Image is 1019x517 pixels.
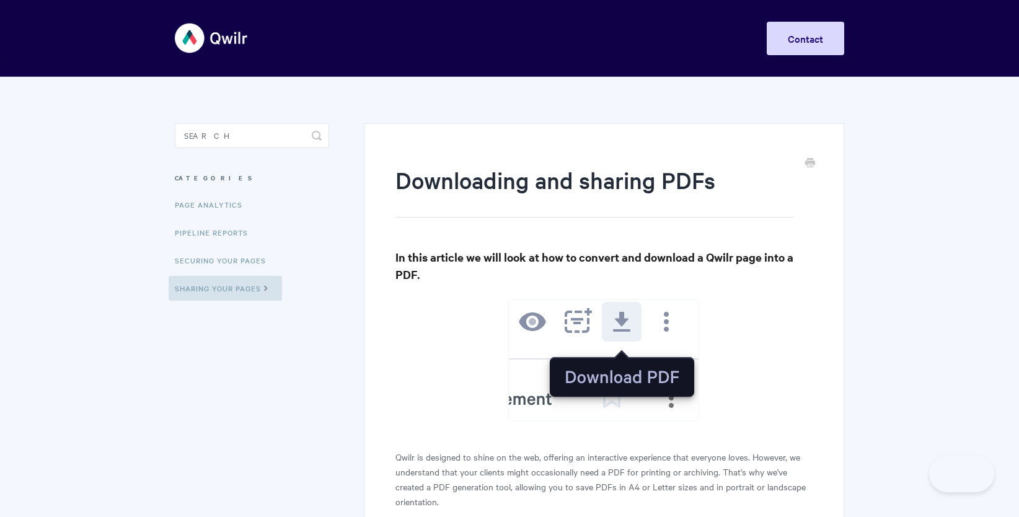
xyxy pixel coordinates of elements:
[508,299,699,421] img: file-KmE8gCVl4F.png
[395,249,813,283] h3: In this article we will look at how to convert and download a Qwilr page into a PDF.
[175,167,329,189] h3: Categories
[175,15,249,61] img: Qwilr Help Center
[395,164,794,218] h1: Downloading and sharing PDFs
[175,248,275,273] a: Securing Your Pages
[767,22,844,55] a: Contact
[175,192,252,217] a: Page Analytics
[395,449,813,509] p: Qwilr is designed to shine on the web, offering an interactive experience that everyone loves. Ho...
[805,157,815,170] a: Print this Article
[175,220,257,245] a: Pipeline reports
[929,455,994,492] iframe: Toggle Customer Support
[175,123,329,148] input: Search
[169,276,282,301] a: Sharing Your Pages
